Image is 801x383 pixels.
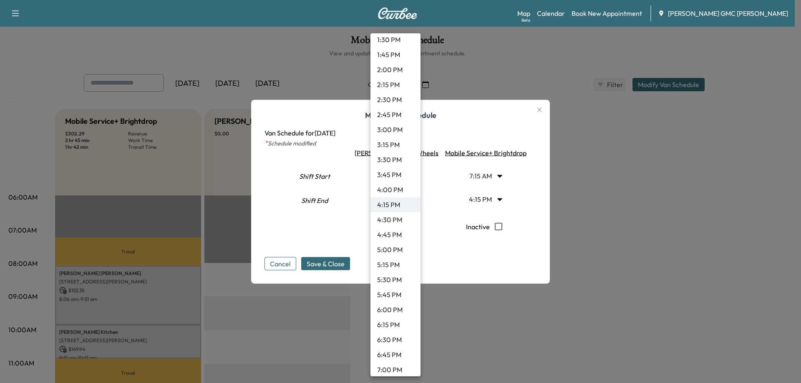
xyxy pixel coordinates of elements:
li: 6:00 PM [370,302,421,317]
li: 7:00 PM [370,362,421,377]
li: 4:00 PM [370,182,421,197]
li: 3:15 PM [370,137,421,152]
li: 2:45 PM [370,107,421,122]
li: 1:45 PM [370,47,421,62]
li: 5:00 PM [370,242,421,257]
li: 4:30 PM [370,212,421,227]
li: 6:15 PM [370,317,421,332]
li: 6:30 PM [370,332,421,347]
li: 1:30 PM [370,32,421,47]
li: 3:45 PM [370,167,421,182]
li: 2:30 PM [370,92,421,107]
li: 3:00 PM [370,122,421,137]
li: 5:15 PM [370,257,421,272]
li: 6:45 PM [370,347,421,362]
li: 3:30 PM [370,152,421,167]
li: 4:45 PM [370,227,421,242]
li: 2:00 PM [370,62,421,77]
li: 4:15 PM [370,197,421,212]
li: 2:15 PM [370,77,421,92]
li: 5:30 PM [370,272,421,287]
li: 5:45 PM [370,287,421,302]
